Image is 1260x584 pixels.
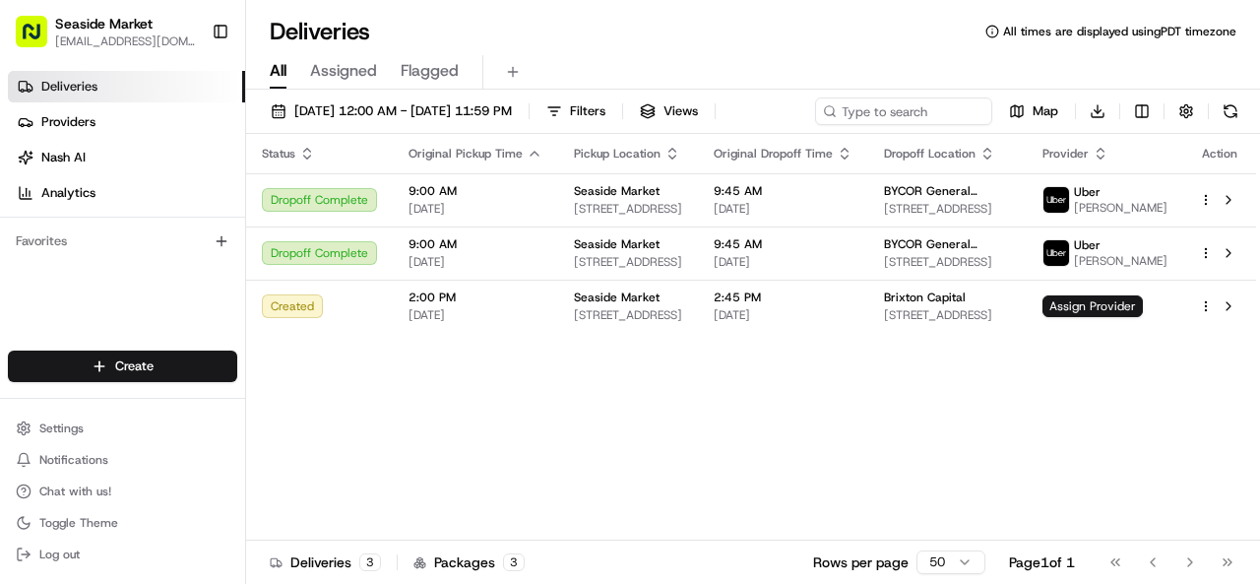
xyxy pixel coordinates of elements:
[574,307,682,323] span: [STREET_ADDRESS]
[39,484,111,499] span: Chat with us!
[409,307,542,323] span: [DATE]
[884,183,1011,199] span: BYCOR General Contractors, Inc.
[67,187,323,207] div: Start new chat
[67,207,249,223] div: We're available if you need us!
[884,254,1011,270] span: [STREET_ADDRESS]
[401,59,459,83] span: Flagged
[262,146,295,162] span: Status
[270,552,381,572] div: Deliveries
[1042,295,1143,317] span: Assign Provider
[1043,240,1069,266] img: uber-new-logo.jpeg
[166,287,182,302] div: 💻
[39,285,151,304] span: Knowledge Base
[8,8,204,55] button: Seaside Market[EMAIL_ADDRESS][DOMAIN_NAME]
[884,290,966,305] span: Brixton Capital
[714,254,852,270] span: [DATE]
[39,547,80,562] span: Log out
[41,184,95,202] span: Analytics
[1003,24,1236,39] span: All times are displayed using PDT timezone
[631,97,707,125] button: Views
[714,183,852,199] span: 9:45 AM
[714,290,852,305] span: 2:45 PM
[8,226,237,257] div: Favorites
[8,446,237,474] button: Notifications
[574,254,682,270] span: [STREET_ADDRESS]
[39,421,84,436] span: Settings
[714,236,852,252] span: 9:45 AM
[8,509,237,537] button: Toggle Theme
[413,552,525,572] div: Packages
[41,78,97,96] span: Deliveries
[409,201,542,217] span: [DATE]
[409,146,523,162] span: Original Pickup Time
[1033,102,1058,120] span: Map
[1009,552,1075,572] div: Page 1 of 1
[1074,253,1167,269] span: [PERSON_NAME]
[8,478,237,505] button: Chat with us!
[186,285,316,304] span: API Documentation
[262,97,521,125] button: [DATE] 12:00 AM - [DATE] 11:59 PM
[20,19,59,58] img: Nash
[1042,146,1089,162] span: Provider
[8,415,237,442] button: Settings
[8,177,245,209] a: Analytics
[20,187,55,223] img: 1736555255976-a54dd68f-1ca7-489b-9aae-adbdc363a1c4
[714,201,852,217] span: [DATE]
[39,452,108,468] span: Notifications
[158,277,324,312] a: 💻API Documentation
[714,307,852,323] span: [DATE]
[20,78,358,109] p: Welcome 👋
[574,146,661,162] span: Pickup Location
[270,16,370,47] h1: Deliveries
[12,277,158,312] a: 📗Knowledge Base
[409,236,542,252] span: 9:00 AM
[1074,184,1101,200] span: Uber
[574,183,660,199] span: Seaside Market
[1074,237,1101,253] span: Uber
[115,357,154,375] span: Create
[409,254,542,270] span: [DATE]
[51,126,325,147] input: Clear
[574,290,660,305] span: Seaside Market
[409,290,542,305] span: 2:00 PM
[884,201,1011,217] span: [STREET_ADDRESS]
[55,14,153,33] button: Seaside Market
[813,552,909,572] p: Rows per page
[714,146,833,162] span: Original Dropoff Time
[1217,97,1244,125] button: Refresh
[310,59,377,83] span: Assigned
[815,97,992,125] input: Type to search
[39,515,118,531] span: Toggle Theme
[41,149,86,166] span: Nash AI
[41,113,95,131] span: Providers
[8,71,245,102] a: Deliveries
[574,236,660,252] span: Seaside Market
[8,351,237,382] button: Create
[409,183,542,199] span: 9:00 AM
[294,102,512,120] span: [DATE] 12:00 AM - [DATE] 11:59 PM
[270,59,286,83] span: All
[503,553,525,571] div: 3
[8,106,245,138] a: Providers
[570,102,605,120] span: Filters
[1043,187,1069,213] img: uber-new-logo.jpeg
[55,33,196,49] button: [EMAIL_ADDRESS][DOMAIN_NAME]
[139,332,238,348] a: Powered byPylon
[884,307,1011,323] span: [STREET_ADDRESS]
[537,97,614,125] button: Filters
[196,333,238,348] span: Pylon
[8,541,237,568] button: Log out
[1074,200,1167,216] span: [PERSON_NAME]
[574,201,682,217] span: [STREET_ADDRESS]
[8,142,245,173] a: Nash AI
[1199,146,1240,162] div: Action
[20,287,35,302] div: 📗
[884,146,976,162] span: Dropoff Location
[359,553,381,571] div: 3
[663,102,698,120] span: Views
[884,236,1011,252] span: BYCOR General Contractors, Inc.
[335,193,358,217] button: Start new chat
[1000,97,1067,125] button: Map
